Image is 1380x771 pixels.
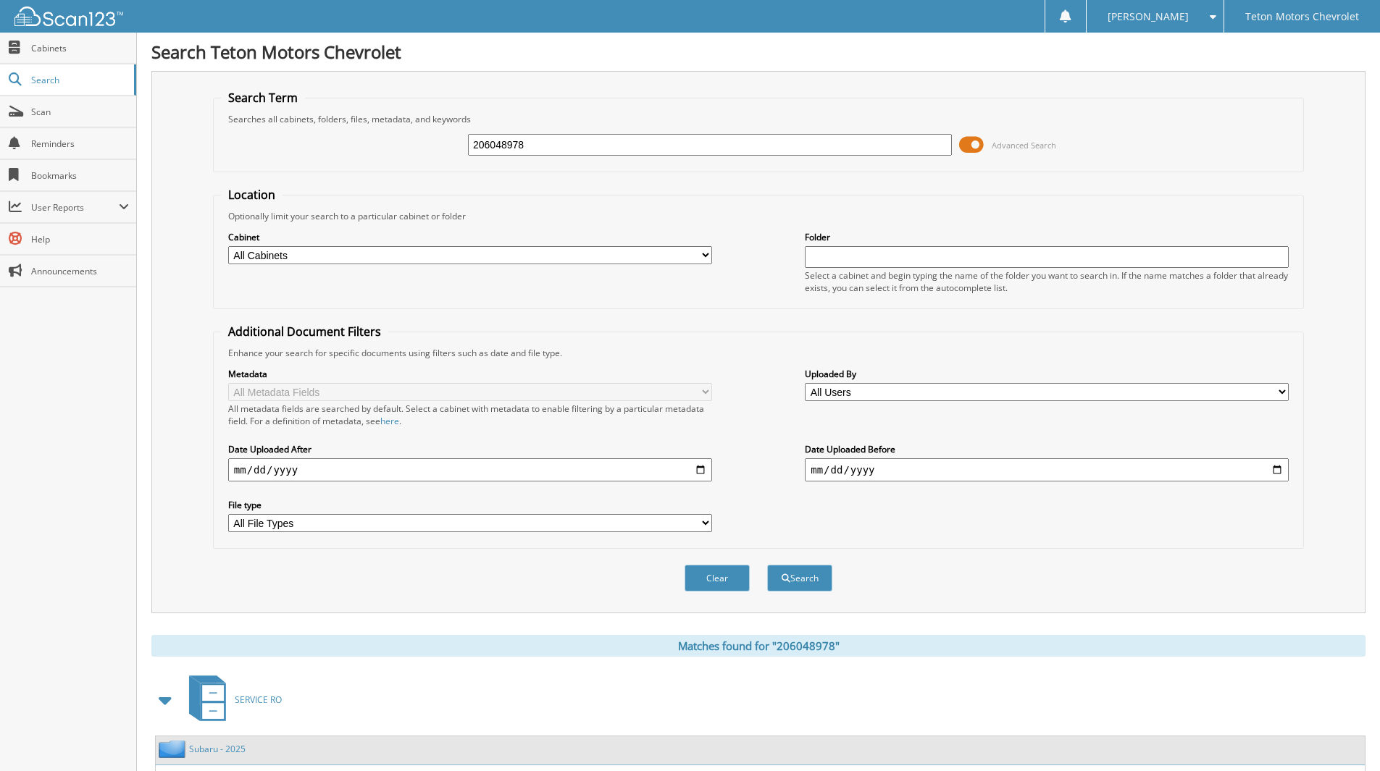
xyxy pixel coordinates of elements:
div: Matches found for "206048978" [151,635,1366,657]
div: Select a cabinet and begin typing the name of the folder you want to search in. If the name match... [805,269,1289,294]
a: SERVICE RO [180,671,282,728]
span: [PERSON_NAME] [1108,12,1189,21]
div: Searches all cabinets, folders, files, metadata, and keywords [221,113,1296,125]
iframe: Chat Widget [1308,702,1380,771]
label: Folder [805,231,1289,243]
input: start [228,458,712,481]
span: Scan [31,106,129,118]
label: Date Uploaded After [228,443,712,455]
legend: Search Term [221,90,305,106]
label: Date Uploaded Before [805,443,1289,455]
span: Advanced Search [992,140,1056,151]
span: SERVICE RO [235,694,282,706]
img: folder2.png [159,740,189,758]
button: Search [767,565,832,591]
label: Metadata [228,368,712,380]
h1: Search Teton Motors Chevrolet [151,40,1366,64]
div: Optionally limit your search to a particular cabinet or folder [221,210,1296,222]
span: Search [31,74,127,86]
span: Bookmarks [31,169,129,182]
span: Help [31,233,129,245]
img: scan123-logo-white.svg [14,7,123,26]
a: here [380,415,399,427]
label: Cabinet [228,231,712,243]
div: All metadata fields are searched by default. Select a cabinet with metadata to enable filtering b... [228,403,712,427]
a: Subaru - 2025 [189,743,246,755]
label: Uploaded By [805,368,1289,380]
span: User Reports [31,201,119,214]
label: File type [228,499,712,511]
input: end [805,458,1289,481]
span: Announcements [31,265,129,277]
div: Enhance your search for specific documents using filters such as date and file type. [221,347,1296,359]
span: Cabinets [31,42,129,54]
span: Reminders [31,138,129,150]
legend: Additional Document Filters [221,324,388,340]
button: Clear [685,565,750,591]
span: Teton Motors Chevrolet [1245,12,1359,21]
legend: Location [221,187,283,203]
